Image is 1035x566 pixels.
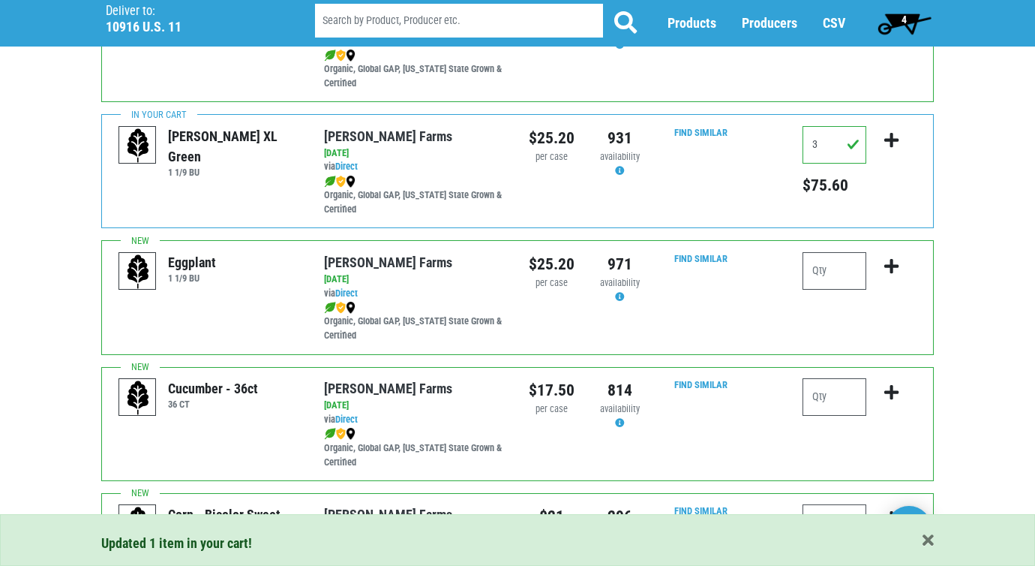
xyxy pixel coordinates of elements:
img: safety-e55c860ca8c00a9c171001a62a92dabd.png [336,428,346,440]
img: safety-e55c860ca8c00a9c171001a62a92dabd.png [336,50,346,62]
div: [PERSON_NAME] XL Green [168,126,301,167]
img: leaf-e5c59151409436ccce96b2ca1b28e03c.png [324,176,336,188]
input: Qty [802,378,866,416]
input: Qty [802,126,866,164]
a: Find Similar [674,379,727,390]
h5: 10916 U.S. 11 [106,19,277,35]
a: Find Similar [674,505,727,516]
div: Availability may be subject to change. [597,150,643,179]
img: safety-e55c860ca8c00a9c171001a62a92dabd.png [336,176,346,188]
a: [PERSON_NAME] Farms [324,254,452,270]
a: Direct [335,414,358,425]
div: Organic, Global GAP, [US_STATE] State Grown & Certified [324,301,506,344]
h6: 1 1/9 BU [168,167,301,178]
span: availability [600,277,640,288]
div: $17.50 [529,378,574,402]
div: $21 [529,504,574,528]
p: Deliver to: [106,4,277,19]
img: placeholder-variety-43d6402dacf2d531de610a020419775a.svg [119,127,157,164]
div: [DATE] [324,399,506,413]
a: Producers [742,16,797,32]
img: map_marker-0e94453035b3232a4d21701695807de9.png [346,176,355,188]
img: placeholder-variety-43d6402dacf2d531de610a020419775a.svg [119,379,157,417]
div: Organic, Global GAP, [US_STATE] State Grown & Certified [324,427,506,470]
a: Direct [335,161,358,172]
div: via [324,160,506,174]
div: $25.20 [529,252,574,276]
img: leaf-e5c59151409436ccce96b2ca1b28e03c.png [324,428,336,440]
div: [DATE] [324,146,506,161]
div: Updated 1 item in your cart! [101,533,934,553]
a: CSV [823,16,845,32]
a: Find Similar [674,127,727,138]
div: Corn - Bicolor Sweet [168,504,280,525]
img: placeholder-variety-43d6402dacf2d531de610a020419775a.svg [119,505,157,543]
a: Products [667,16,716,32]
input: Qty [802,252,866,290]
div: Organic, Global GAP, [US_STATE] State Grown & Certified [324,48,506,91]
a: [PERSON_NAME] Farms [324,128,452,144]
img: map_marker-0e94453035b3232a4d21701695807de9.png [346,428,355,440]
img: safety-e55c860ca8c00a9c171001a62a92dabd.png [336,302,346,314]
img: leaf-e5c59151409436ccce96b2ca1b28e03c.png [324,302,336,314]
div: $25.20 [529,126,574,150]
div: Eggplant [168,252,216,272]
img: map_marker-0e94453035b3232a4d21701695807de9.png [346,50,355,62]
a: 4 [871,8,937,38]
div: Cucumber - 36ct [168,378,258,399]
div: via [324,287,506,301]
h5: Total price [802,176,866,195]
input: Qty [802,504,866,542]
a: Find Similar [674,253,727,264]
h6: 1 1/9 BU [168,272,216,284]
div: 296 [597,504,643,528]
span: availability [600,151,640,162]
div: per case [529,276,574,291]
span: availability [600,403,640,414]
div: [DATE] [324,272,506,287]
div: 971 [597,252,643,276]
span: 4 [901,14,907,26]
img: leaf-e5c59151409436ccce96b2ca1b28e03c.png [324,50,336,62]
div: Organic, Global GAP, [US_STATE] State Grown & Certified [324,174,506,217]
a: [PERSON_NAME] Farms [324,507,452,522]
div: 931 [597,126,643,150]
input: Search by Product, Producer etc. [315,5,603,38]
img: placeholder-variety-43d6402dacf2d531de610a020419775a.svg [119,253,157,291]
div: per case [529,150,574,164]
a: [PERSON_NAME] Farms [324,381,452,396]
h6: 36 CT [168,399,258,410]
div: via [324,413,506,427]
a: Direct [335,288,358,299]
div: per case [529,402,574,417]
div: 814 [597,378,643,402]
img: map_marker-0e94453035b3232a4d21701695807de9.png [346,302,355,314]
